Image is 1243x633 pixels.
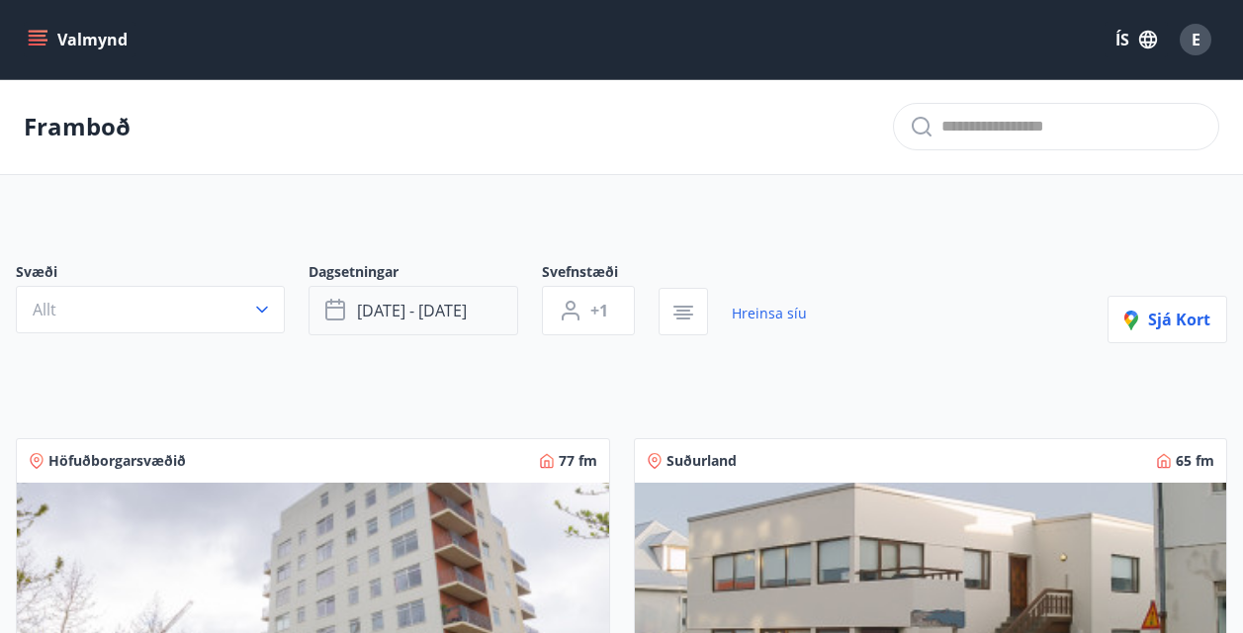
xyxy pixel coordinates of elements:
[309,286,518,335] button: [DATE] - [DATE]
[16,286,285,333] button: Allt
[48,451,186,471] span: Höfuðborgarsvæðið
[16,262,309,286] span: Svæði
[1172,16,1219,63] button: E
[357,300,467,321] span: [DATE] - [DATE]
[590,300,608,321] span: +1
[542,286,635,335] button: +1
[666,451,737,471] span: Suðurland
[1108,296,1227,343] button: Sjá kort
[1192,29,1200,50] span: E
[732,292,807,335] a: Hreinsa síu
[559,451,597,471] span: 77 fm
[33,299,56,320] span: Allt
[24,110,131,143] p: Framboð
[1124,309,1210,330] span: Sjá kort
[309,262,542,286] span: Dagsetningar
[542,262,659,286] span: Svefnstæði
[1176,451,1214,471] span: 65 fm
[1105,22,1168,57] button: ÍS
[24,22,135,57] button: menu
